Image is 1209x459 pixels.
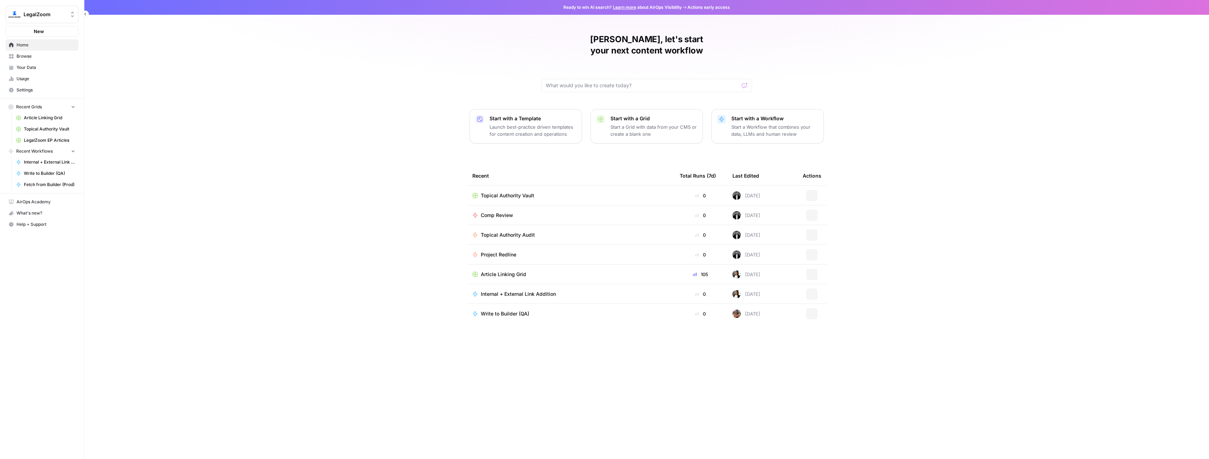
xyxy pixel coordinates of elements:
img: agqtm212c27aeosmjiqx3wzecrl1 [732,211,741,219]
div: [DATE] [732,290,760,298]
div: [DATE] [732,231,760,239]
img: xqjo96fmx1yk2e67jao8cdkou4un [732,290,741,298]
a: Settings [6,84,78,96]
div: [DATE] [732,191,760,200]
div: 0 [680,231,721,238]
span: Article Linking Grid [481,271,526,278]
a: Project Redline [472,251,668,258]
p: Start with a Workflow [731,115,818,122]
a: Topical Authority Vault [13,123,78,135]
button: Recent Grids [6,102,78,112]
div: Last Edited [732,166,759,185]
span: AirOps Academy [17,199,75,205]
a: Write to Builder (QA) [13,168,78,179]
span: Home [17,42,75,48]
div: 0 [680,212,721,219]
div: 0 [680,310,721,317]
img: agqtm212c27aeosmjiqx3wzecrl1 [732,231,741,239]
div: 0 [680,291,721,298]
span: Ready to win AI search? about AirOps Visibility [563,4,682,11]
span: Article Linking Grid [24,115,75,121]
a: Browse [6,51,78,62]
span: Help + Support [17,221,75,228]
button: Workspace: LegalZoom [6,6,78,23]
div: What's new? [6,208,78,218]
span: LegalZoom EP Articles [24,137,75,144]
img: agqtm212c27aeosmjiqx3wzecrl1 [732,250,741,259]
img: xqjo96fmx1yk2e67jao8cdkou4un [732,270,741,279]
span: Recent Workflows [16,148,53,154]
span: Settings [17,87,75,93]
div: [DATE] [732,250,760,259]
p: Start a Grid with data from your CMS or create a blank one [610,123,697,138]
div: 105 [680,271,721,278]
a: Fetch from Builder (Prod) [13,179,78,190]
button: Help + Support [6,219,78,230]
p: Launch best-practice driven templates for content creation and operations [490,123,576,138]
div: Total Runs (7d) [680,166,716,185]
h1: [PERSON_NAME], let's start your next content workflow [541,34,752,56]
button: Start with a TemplateLaunch best-practice driven templates for content creation and operations [470,109,582,144]
a: Your Data [6,62,78,73]
span: Write to Builder (QA) [24,170,75,177]
span: LegalZoom [24,11,66,18]
span: Usage [17,76,75,82]
span: Internal + External Link Addition [481,291,556,298]
a: Article Linking Grid [472,271,668,278]
a: Home [6,39,78,51]
img: agqtm212c27aeosmjiqx3wzecrl1 [732,191,741,200]
a: Comp Review [472,212,668,219]
a: Usage [6,73,78,84]
a: Topical Authority Audit [472,231,668,238]
button: Start with a WorkflowStart a Workflow that combines your data, LLMs and human review [711,109,824,144]
div: 0 [680,192,721,199]
span: Topical Authority Vault [481,192,534,199]
span: Fetch from Builder (Prod) [24,181,75,188]
img: LegalZoom Logo [8,8,21,21]
a: Internal + External Link Addition [472,291,668,298]
button: New [6,26,78,37]
span: Topical Authority Audit [481,231,535,238]
span: Actions early access [687,4,730,11]
button: Recent Workflows [6,146,78,157]
div: [DATE] [732,270,760,279]
p: Start a Workflow that combines your data, LLMs and human review [731,123,818,138]
span: New [34,28,44,35]
span: Your Data [17,64,75,71]
div: [DATE] [732,310,760,318]
span: Comp Review [481,212,513,219]
a: Topical Authority Vault [472,192,668,199]
input: What would you like to create today? [546,82,739,89]
a: LegalZoom EP Articles [13,135,78,146]
span: Internal + External Link Addition [24,159,75,165]
a: Write to Builder (QA) [472,310,668,317]
span: Write to Builder (QA) [481,310,529,317]
span: Project Redline [481,251,516,258]
button: What's new? [6,208,78,219]
a: Article Linking Grid [13,112,78,123]
div: [DATE] [732,211,760,219]
button: Start with a GridStart a Grid with data from your CMS or create a blank one [590,109,703,144]
div: 0 [680,251,721,258]
div: Actions [803,166,821,185]
p: Start with a Template [490,115,576,122]
a: AirOps Academy [6,196,78,208]
span: Browse [17,53,75,59]
p: Start with a Grid [610,115,697,122]
div: Recent [472,166,668,185]
a: Internal + External Link Addition [13,157,78,168]
img: 6gbhizg75jsx2iigq51esfa73fel [732,310,741,318]
a: Learn more [613,5,636,10]
span: Topical Authority Vault [24,126,75,132]
span: Recent Grids [16,104,42,110]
